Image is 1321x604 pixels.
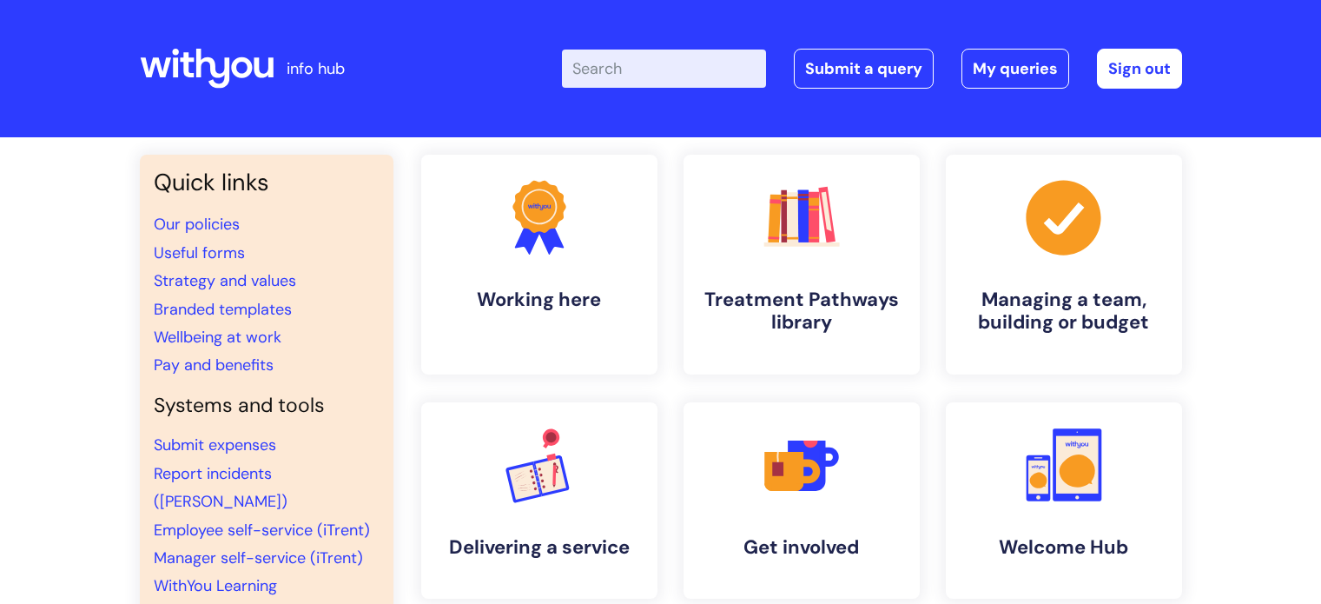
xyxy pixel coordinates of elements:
a: Get involved [684,402,920,599]
a: Branded templates [154,299,292,320]
h4: Systems and tools [154,394,380,418]
p: info hub [287,55,345,83]
a: Working here [421,155,657,375]
div: | - [562,49,1182,89]
a: Our policies [154,214,240,235]
a: Pay and benefits [154,355,274,375]
a: Sign out [1097,49,1182,89]
h4: Managing a team, building or budget [960,289,1168,335]
a: Strategy and values [154,270,296,291]
h4: Welcome Hub [960,536,1168,559]
a: Report incidents ([PERSON_NAME]) [154,463,287,512]
a: Submit a query [794,49,934,89]
a: Wellbeing at work [154,327,281,348]
h3: Quick links [154,169,380,196]
h4: Treatment Pathways library [697,289,906,335]
a: My queries [961,49,1069,89]
a: Managing a team, building or budget [946,155,1182,375]
a: Delivering a service [421,402,657,599]
h4: Delivering a service [435,536,644,559]
input: Search [562,50,766,88]
a: Treatment Pathways library [684,155,920,375]
a: Manager self-service (iTrent) [154,548,363,568]
a: Employee self-service (iTrent) [154,520,370,541]
h4: Working here [435,289,644,311]
h4: Get involved [697,536,906,559]
a: Welcome Hub [946,402,1182,599]
a: WithYou Learning [154,575,277,596]
a: Useful forms [154,242,245,263]
a: Submit expenses [154,435,276,455]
